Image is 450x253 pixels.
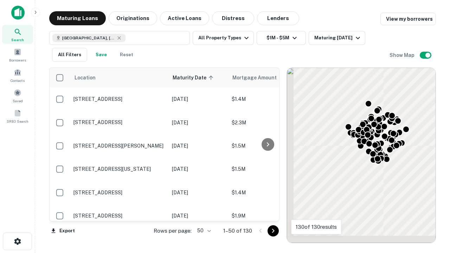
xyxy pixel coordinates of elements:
p: [STREET_ADDRESS] [73,189,165,196]
p: [DATE] [172,165,225,173]
span: Saved [13,98,23,104]
th: Location [70,68,168,87]
a: View my borrowers [380,13,436,25]
p: [STREET_ADDRESS][PERSON_NAME] [73,143,165,149]
a: Saved [2,86,33,105]
iframe: Chat Widget [415,197,450,231]
button: Active Loans [160,11,209,25]
div: Maturing [DATE] [314,34,362,42]
button: Distress [212,11,254,25]
a: Search [2,25,33,44]
p: 130 of 130 results [296,223,337,231]
span: Maturity Date [173,73,216,82]
a: Contacts [2,66,33,85]
p: Rows per page: [154,227,192,235]
h6: Show Map [390,51,416,59]
button: Maturing [DATE] [309,31,365,45]
p: $1.9M [232,212,302,220]
p: [STREET_ADDRESS] [73,96,165,102]
button: Export [49,226,77,236]
span: Borrowers [9,57,26,63]
span: SREO Search [7,118,28,124]
div: 50 [194,226,212,236]
p: [DATE] [172,189,225,196]
button: Maturing Loans [49,11,106,25]
button: [GEOGRAPHIC_DATA], [GEOGRAPHIC_DATA], [GEOGRAPHIC_DATA] [49,31,190,45]
p: [DATE] [172,95,225,103]
p: $1.5M [232,165,302,173]
p: $1.4M [232,189,302,196]
p: $1.4M [232,95,302,103]
button: Save your search to get updates of matches that match your search criteria. [90,48,112,62]
button: All Filters [52,48,87,62]
div: 0 0 [287,68,436,243]
p: [STREET_ADDRESS] [73,213,165,219]
p: [STREET_ADDRESS][US_STATE] [73,166,165,172]
button: Lenders [257,11,299,25]
p: [STREET_ADDRESS] [73,119,165,125]
p: $2.3M [232,119,302,126]
span: Mortgage Amount [232,73,286,82]
a: SREO Search [2,106,33,125]
p: $1.5M [232,142,302,150]
button: Go to next page [268,225,279,236]
p: 1–50 of 130 [223,227,252,235]
img: capitalize-icon.png [11,6,25,20]
span: [GEOGRAPHIC_DATA], [GEOGRAPHIC_DATA], [GEOGRAPHIC_DATA] [62,35,115,41]
button: Originations [109,11,157,25]
th: Mortgage Amount [228,68,306,87]
button: All Property Types [193,31,254,45]
p: [DATE] [172,142,225,150]
button: $1M - $5M [257,31,306,45]
p: [DATE] [172,212,225,220]
button: Reset [115,48,138,62]
span: Contacts [11,78,25,83]
th: Maturity Date [168,68,228,87]
span: Search [11,37,24,43]
a: Borrowers [2,45,33,64]
span: Location [74,73,96,82]
p: [DATE] [172,119,225,126]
